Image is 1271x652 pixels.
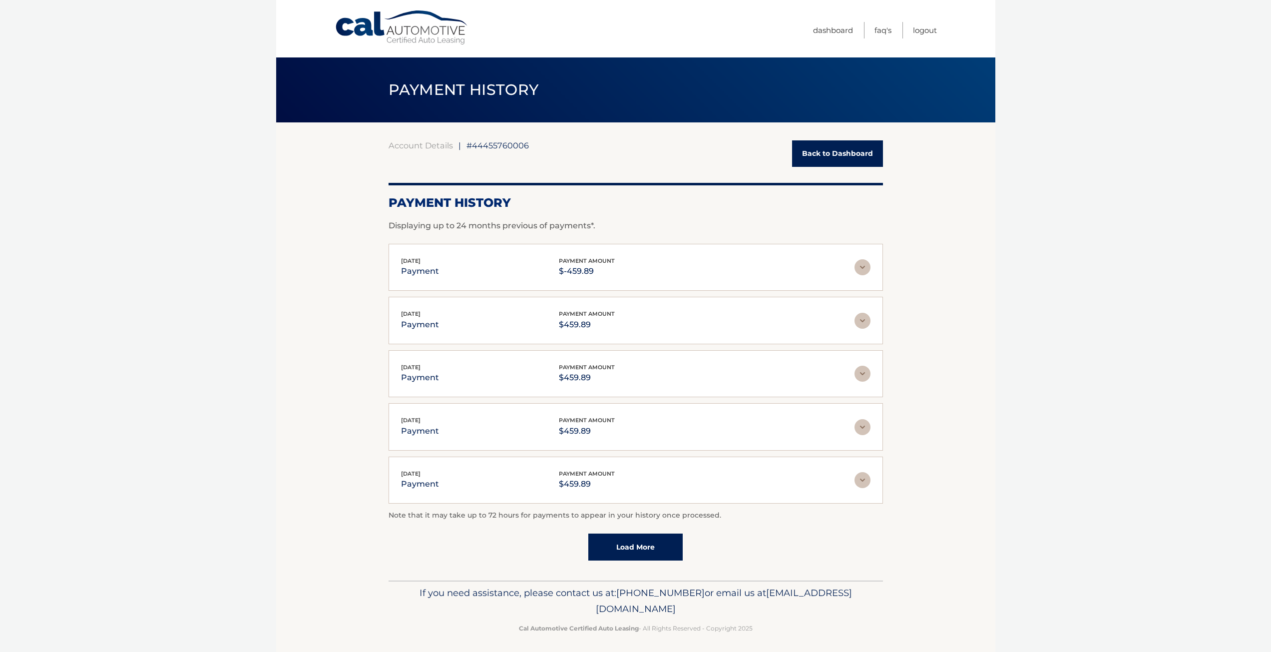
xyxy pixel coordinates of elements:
[854,472,870,488] img: accordion-rest.svg
[854,259,870,275] img: accordion-rest.svg
[559,310,615,317] span: payment amount
[389,195,883,210] h2: Payment History
[792,140,883,167] a: Back to Dashboard
[466,140,529,150] span: #44455760006
[401,477,439,491] p: payment
[401,417,421,424] span: [DATE]
[616,587,705,599] span: [PHONE_NUMBER]
[559,424,615,438] p: $459.89
[389,510,883,522] p: Note that it may take up to 72 hours for payments to appear in your history once processed.
[596,587,852,615] span: [EMAIL_ADDRESS][DOMAIN_NAME]
[559,264,615,278] p: $-459.89
[854,366,870,382] img: accordion-rest.svg
[401,371,439,385] p: payment
[401,264,439,278] p: payment
[389,220,883,232] p: Displaying up to 24 months previous of payments*.
[401,364,421,371] span: [DATE]
[559,477,615,491] p: $459.89
[401,424,439,438] p: payment
[874,22,891,38] a: FAQ's
[519,625,639,632] strong: Cal Automotive Certified Auto Leasing
[389,80,539,99] span: PAYMENT HISTORY
[395,585,876,617] p: If you need assistance, please contact us at: or email us at
[389,140,453,150] a: Account Details
[335,10,469,45] a: Cal Automotive
[559,318,615,332] p: $459.89
[813,22,853,38] a: Dashboard
[559,417,615,424] span: payment amount
[588,534,683,561] a: Load More
[854,313,870,329] img: accordion-rest.svg
[401,257,421,264] span: [DATE]
[458,140,461,150] span: |
[559,371,615,385] p: $459.89
[401,318,439,332] p: payment
[401,470,421,477] span: [DATE]
[559,364,615,371] span: payment amount
[913,22,937,38] a: Logout
[401,310,421,317] span: [DATE]
[559,470,615,477] span: payment amount
[559,257,615,264] span: payment amount
[854,419,870,435] img: accordion-rest.svg
[395,623,876,634] p: - All Rights Reserved - Copyright 2025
